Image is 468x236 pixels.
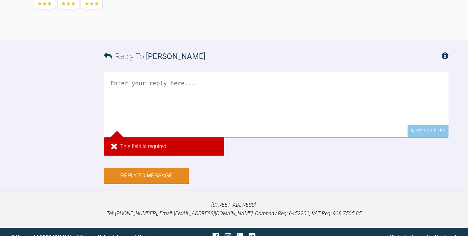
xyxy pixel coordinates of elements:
[408,125,448,137] div: Attach Files
[10,201,458,217] p: [STREET_ADDRESS]. Tel: [PHONE_NUMBER], Email: [EMAIL_ADDRESS][DOMAIN_NAME], Company Reg: 6452201,...
[104,50,205,62] h3: Reply To
[104,137,224,156] div: This field is required!
[146,52,205,61] span: [PERSON_NAME]
[104,168,189,184] button: Reply to Message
